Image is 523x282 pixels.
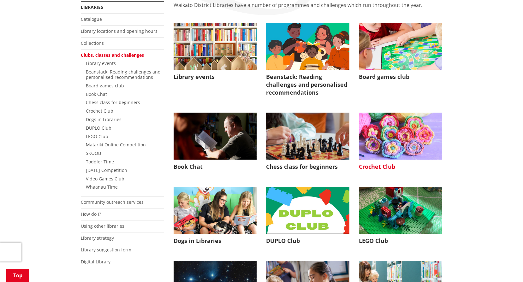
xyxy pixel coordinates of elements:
[81,235,114,241] a: Library strategy
[174,70,257,84] span: Library events
[86,150,101,156] a: SKOOB
[359,113,442,159] img: Crochet banner
[359,160,442,174] span: Crochet Club
[174,1,443,16] p: Waikato District Libraries have a number of programmes and challenges which run throughout the year.
[266,70,349,100] span: Beanstack: Reading challenges and personalised recommendations
[86,184,118,190] a: Whaanau Time
[174,23,257,84] a: easter holiday events Library events
[174,187,257,233] img: Dogs in Libraries
[81,16,102,22] a: Catalogue
[86,83,124,89] a: Board games club
[86,133,108,139] a: LEGO Club
[266,113,349,174] a: Chess class for beginners
[86,116,122,122] a: Dogs in Libraries
[494,256,517,278] iframe: Messenger Launcher
[6,269,29,282] a: Top
[81,199,144,205] a: Community outreach services
[81,247,131,253] a: Library suggestion form
[174,113,257,159] img: Book-chat
[174,160,257,174] span: Book Chat
[266,234,349,248] span: DUPLO Club
[174,187,257,248] a: Dogs in Libraries Dogs in Libraries
[86,91,107,97] a: Book Chat
[81,4,103,10] a: Libraries
[86,108,113,114] a: Crochet Club
[86,159,114,165] a: Toddler Time
[266,187,349,233] img: duplo club
[86,167,127,173] a: [DATE] Competition
[81,28,157,34] a: Library locations and opening hours
[359,23,442,84] a: Board games club
[266,23,349,69] img: beanstack 2023
[266,187,349,248] a: duplo club DUPLO Club
[81,52,144,58] a: Clubs, classes and challenges
[81,211,101,217] a: How do I?
[86,125,111,131] a: DUPLO Club
[174,113,257,174] a: Book chat Book Chat
[86,60,116,66] a: Library events
[81,259,110,265] a: Digital Library
[86,69,161,80] a: Beanstack: Reading challenges and personalised recommendations
[174,234,257,248] span: Dogs in Libraries
[86,99,140,105] a: Chess class for beginners
[266,113,349,159] img: Chess club
[81,40,104,46] a: Collections
[86,142,146,148] a: Matariki Online Competition
[359,234,442,248] span: LEGO Club
[359,187,442,233] img: lego 8
[174,23,257,69] img: easter holiday events
[266,160,349,174] span: Chess class for beginners
[359,113,442,174] a: Crochet banner Crochet Club
[359,70,442,84] span: Board games club
[81,223,124,229] a: Using other libraries
[266,23,349,100] a: beanstack 2023 Beanstack: Reading challenges and personalised recommendations
[359,23,442,69] img: Board games club
[359,187,442,248] a: lego 8 LEGO Club
[86,176,124,182] a: Video Games Club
